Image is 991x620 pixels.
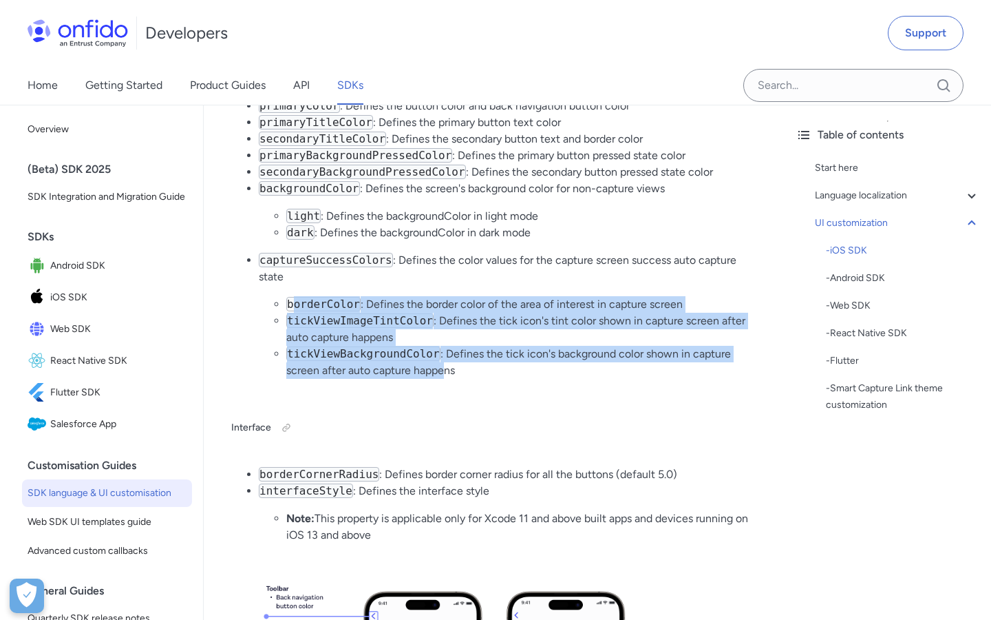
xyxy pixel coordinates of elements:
div: - Web SDK [826,298,980,314]
li: : Defines the secondary button text and border color [259,131,757,147]
li: : Defines the secondary button pressed state color [259,164,757,180]
code: primaryColor [259,99,340,113]
div: General Guides [28,577,198,605]
a: -React Native SDK [826,325,980,342]
li: : Defines the interface style [259,483,757,544]
strong: Note: [286,512,315,525]
a: -Flutter [826,353,980,369]
span: SDK language & UI customisation [28,485,187,502]
span: SDK Integration and Migration Guide [28,189,187,205]
a: Product Guides [190,66,266,105]
div: - Android SDK [826,270,980,287]
div: Table of contents [796,127,980,143]
a: SDK Integration and Migration Guide [22,183,192,211]
span: Advanced custom callbacks [28,543,187,559]
code: tickViewBackgroundColor [286,347,440,361]
a: IconReact Native SDKReact Native SDK [22,346,192,376]
li: : Defines the backgroundColor in dark mode [286,225,757,241]
input: Onfido search input field [743,69,963,102]
li: : Defines the color values for the capture screen success auto capture state [259,252,757,379]
a: -Web SDK [826,298,980,314]
a: IconiOS SDKiOS SDK [22,282,192,313]
a: Overview [22,116,192,143]
img: IconReact Native SDK [28,351,50,371]
a: Web SDK UI templates guide [22,508,192,536]
div: SDKs [28,223,198,251]
code: primaryBackgroundPressedColor [259,148,452,163]
li: : Defines the backgroundColor in light mode [286,208,757,225]
a: IconFlutter SDKFlutter SDK [22,378,192,408]
code: borderColor [286,297,361,311]
code: interfaceStyle [259,484,353,498]
img: IconiOS SDK [28,288,50,307]
a: IconSalesforce AppSalesforce App [22,409,192,440]
a: Home [28,66,58,105]
span: Web SDK UI templates guide [28,514,187,530]
li: : Defines the primary button pressed state color [259,147,757,164]
code: secondaryTitleColor [259,132,386,146]
span: Web SDK [50,320,187,339]
li: This property is applicable only for Xcode 11 and above built apps and devices running on iOS 13 ... [286,510,757,544]
code: secondaryBackgroundPressedColor [259,165,466,179]
span: Android SDK [50,256,187,276]
div: - React Native SDK [826,325,980,342]
li: : Defines border corner radius for all the buttons (default 5.0) [259,466,757,483]
a: Language localization [815,187,980,204]
li: : Defines the tick icon's background color shown in capture screen after auto capture happens [286,346,757,379]
code: captureSuccessColors [259,253,393,267]
div: (Beta) SDK 2025 [28,156,198,183]
span: Flutter SDK [50,383,187,402]
a: Advanced custom callbacks [22,537,192,565]
a: -Android SDK [826,270,980,287]
a: API [293,66,310,105]
div: - iOS SDK [826,242,980,259]
button: Open Preferences [10,579,44,613]
img: IconAndroid SDK [28,256,50,276]
span: Overview [28,121,187,138]
code: light [286,209,321,223]
div: - Smart Capture Link theme customization [826,380,980,413]
a: UI customization [815,215,980,231]
div: Cookie Preferences [10,579,44,613]
img: IconWeb SDK [28,320,50,339]
li: : Defines the border color of the area of interest in capture screen [286,296,757,313]
a: Start here [815,160,980,176]
a: IconAndroid SDKAndroid SDK [22,251,192,281]
div: Customisation Guides [28,452,198,479]
h5: Interface [231,417,757,439]
img: Onfido Logo [28,19,128,47]
a: Getting Started [85,66,162,105]
code: dark [286,225,315,240]
li: : Defines the primary button text color [259,114,757,131]
code: tickViewImageTintColor [286,313,434,328]
a: -iOS SDK [826,242,980,259]
span: iOS SDK [50,288,187,307]
li: : Defines the button color and back navigation button color [259,98,757,114]
code: primaryTitleColor [259,115,373,130]
code: backgroundColor [259,181,360,196]
a: IconWeb SDKWeb SDK [22,314,192,344]
span: Salesforce App [50,415,187,434]
a: Support [888,16,963,50]
h1: Developers [145,22,228,44]
div: - Flutter [826,353,980,369]
a: -Smart Capture Link theme customization [826,380,980,413]
code: borderCornerRadius [259,467,379,482]
a: SDKs [337,66,363,105]
li: : Defines the tick icon's tint color shown in capture screen after auto capture happens [286,313,757,346]
a: SDK language & UI customisation [22,479,192,507]
li: : Defines the screen's background color for non-capture views [259,180,757,241]
img: IconFlutter SDK [28,383,50,402]
span: React Native SDK [50,351,187,371]
img: IconSalesforce App [28,415,50,434]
